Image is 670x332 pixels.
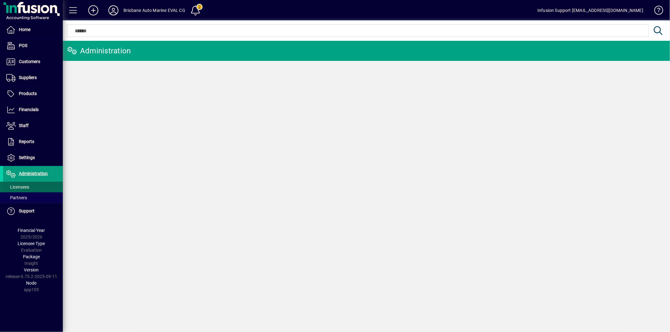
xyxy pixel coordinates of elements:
span: Version [24,267,39,272]
a: Reports [3,134,63,150]
span: Home [19,27,30,32]
a: Suppliers [3,70,63,86]
a: Licensees [3,182,63,192]
a: Home [3,22,63,38]
span: Support [19,208,35,213]
span: Package [23,254,40,259]
span: Financial Year [18,228,45,233]
span: Suppliers [19,75,37,80]
span: Financials [19,107,39,112]
div: Infusion Support [EMAIL_ADDRESS][DOMAIN_NAME] [537,5,643,15]
span: Staff [19,123,29,128]
span: Reports [19,139,34,144]
span: Products [19,91,37,96]
span: Licensees [6,185,29,190]
span: POS [19,43,27,48]
span: Partners [6,195,27,200]
div: Brisbane Auto Marine EVAL CG [123,5,185,15]
a: Support [3,203,63,219]
button: Add [83,5,103,16]
button: Profile [103,5,123,16]
a: Products [3,86,63,102]
a: Partners [3,192,63,203]
span: Administration [19,171,48,176]
a: Financials [3,102,63,118]
a: Settings [3,150,63,166]
a: POS [3,38,63,54]
span: Settings [19,155,35,160]
a: Staff [3,118,63,134]
a: Knowledge Base [650,1,662,22]
a: Customers [3,54,63,70]
span: Node [26,281,37,286]
span: Licensee Type [18,241,45,246]
span: Customers [19,59,40,64]
div: Administration [68,46,131,56]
